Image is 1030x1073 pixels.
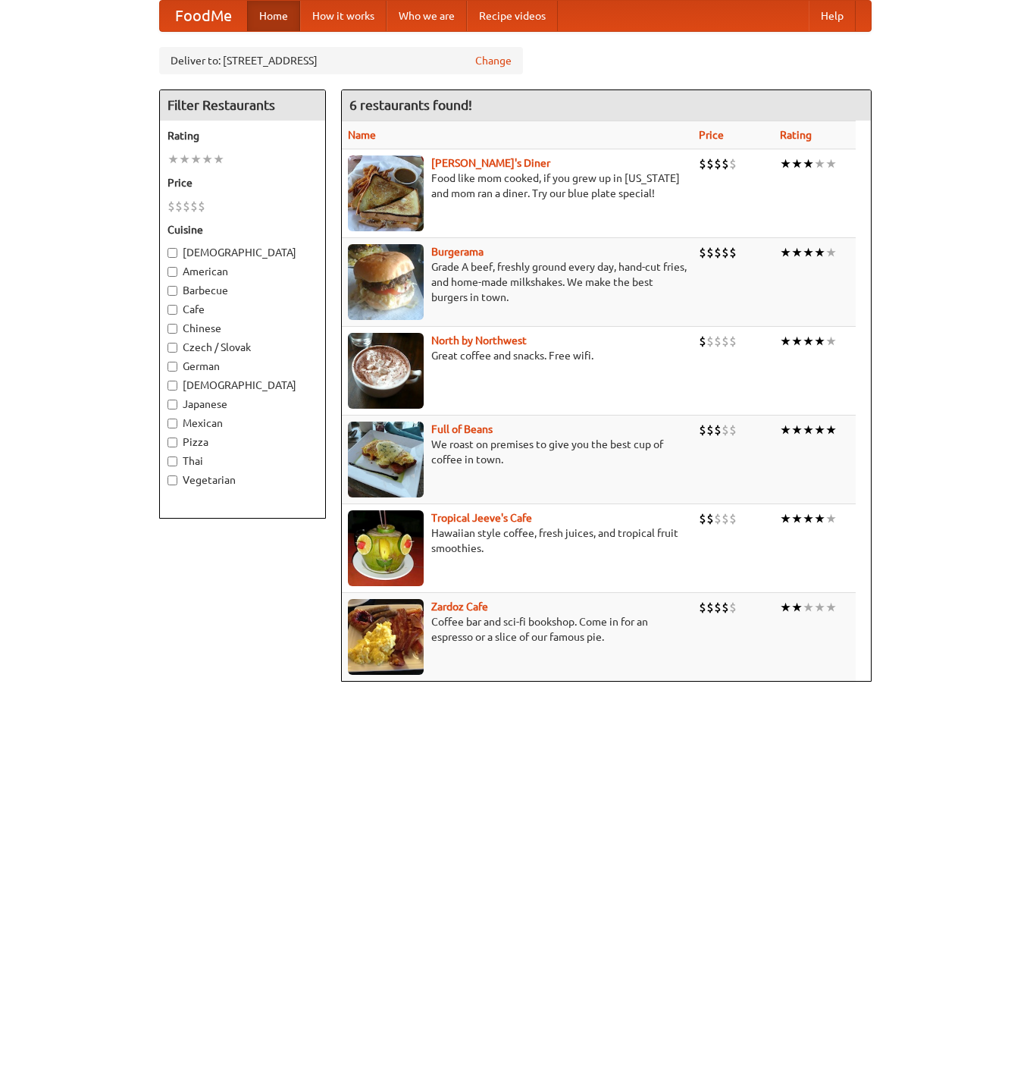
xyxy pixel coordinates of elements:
[722,244,729,261] li: $
[167,222,318,237] h5: Cuisine
[202,151,213,168] li: ★
[825,155,837,172] li: ★
[348,333,424,409] img: north.jpg
[803,155,814,172] li: ★
[714,599,722,616] li: $
[825,599,837,616] li: ★
[791,244,803,261] li: ★
[722,422,729,438] li: $
[167,381,177,391] input: [DEMOGRAPHIC_DATA]
[167,198,175,215] li: $
[825,510,837,527] li: ★
[791,333,803,350] li: ★
[431,157,550,169] a: [PERSON_NAME]'s Diner
[714,422,722,438] li: $
[160,90,325,121] h4: Filter Restaurants
[348,510,424,586] img: jeeves.jpg
[825,244,837,261] li: ★
[803,599,814,616] li: ★
[814,599,825,616] li: ★
[348,171,687,201] p: Food like mom cooked, if you grew up in [US_STATE] and mom ran a diner. Try our blue plate special!
[431,334,527,347] a: North by Northwest
[167,151,179,168] li: ★
[167,453,318,469] label: Thai
[167,248,177,258] input: [DEMOGRAPHIC_DATA]
[475,53,512,68] a: Change
[167,435,318,450] label: Pizza
[791,510,803,527] li: ★
[706,244,714,261] li: $
[431,512,532,524] a: Tropical Jeeve's Cafe
[729,155,737,172] li: $
[729,422,737,438] li: $
[814,422,825,438] li: ★
[198,198,205,215] li: $
[167,343,177,353] input: Czech / Slovak
[791,422,803,438] li: ★
[167,175,318,190] h5: Price
[167,438,177,447] input: Pizza
[167,128,318,143] h5: Rating
[780,155,791,172] li: ★
[706,333,714,350] li: $
[814,155,825,172] li: ★
[167,397,318,412] label: Japanese
[803,244,814,261] li: ★
[190,198,198,215] li: $
[213,151,224,168] li: ★
[349,98,472,112] ng-pluralize: 6 restaurants found!
[167,362,177,372] input: German
[167,302,318,317] label: Cafe
[348,614,687,645] p: Coffee bar and sci-fi bookshop. Come in for an espresso or a slice of our famous pie.
[247,1,300,31] a: Home
[160,1,247,31] a: FoodMe
[167,245,318,260] label: [DEMOGRAPHIC_DATA]
[780,333,791,350] li: ★
[780,129,812,141] a: Rating
[699,129,724,141] a: Price
[803,422,814,438] li: ★
[167,456,177,466] input: Thai
[467,1,558,31] a: Recipe videos
[699,510,706,527] li: $
[699,599,706,616] li: $
[431,601,488,613] a: Zardoz Cafe
[825,422,837,438] li: ★
[348,437,687,467] p: We roast on premises to give you the best cup of coffee in town.
[431,246,484,258] b: Burgerama
[348,526,687,556] p: Hawaiian style coffee, fresh juices, and tropical fruit smoothies.
[803,510,814,527] li: ★
[167,286,177,296] input: Barbecue
[803,333,814,350] li: ★
[714,333,722,350] li: $
[167,475,177,485] input: Vegetarian
[780,510,791,527] li: ★
[729,510,737,527] li: $
[722,155,729,172] li: $
[348,599,424,675] img: zardoz.jpg
[348,155,424,231] img: sallys.jpg
[348,129,376,141] a: Name
[190,151,202,168] li: ★
[167,340,318,355] label: Czech / Slovak
[699,244,706,261] li: $
[167,267,177,277] input: American
[706,422,714,438] li: $
[348,422,424,497] img: beans.jpg
[167,305,177,315] input: Cafe
[780,422,791,438] li: ★
[179,151,190,168] li: ★
[431,423,493,435] a: Full of Beans
[699,422,706,438] li: $
[167,416,318,431] label: Mexican
[791,155,803,172] li: ★
[791,599,803,616] li: ★
[780,244,791,261] li: ★
[722,599,729,616] li: $
[167,378,318,393] label: [DEMOGRAPHIC_DATA]
[809,1,856,31] a: Help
